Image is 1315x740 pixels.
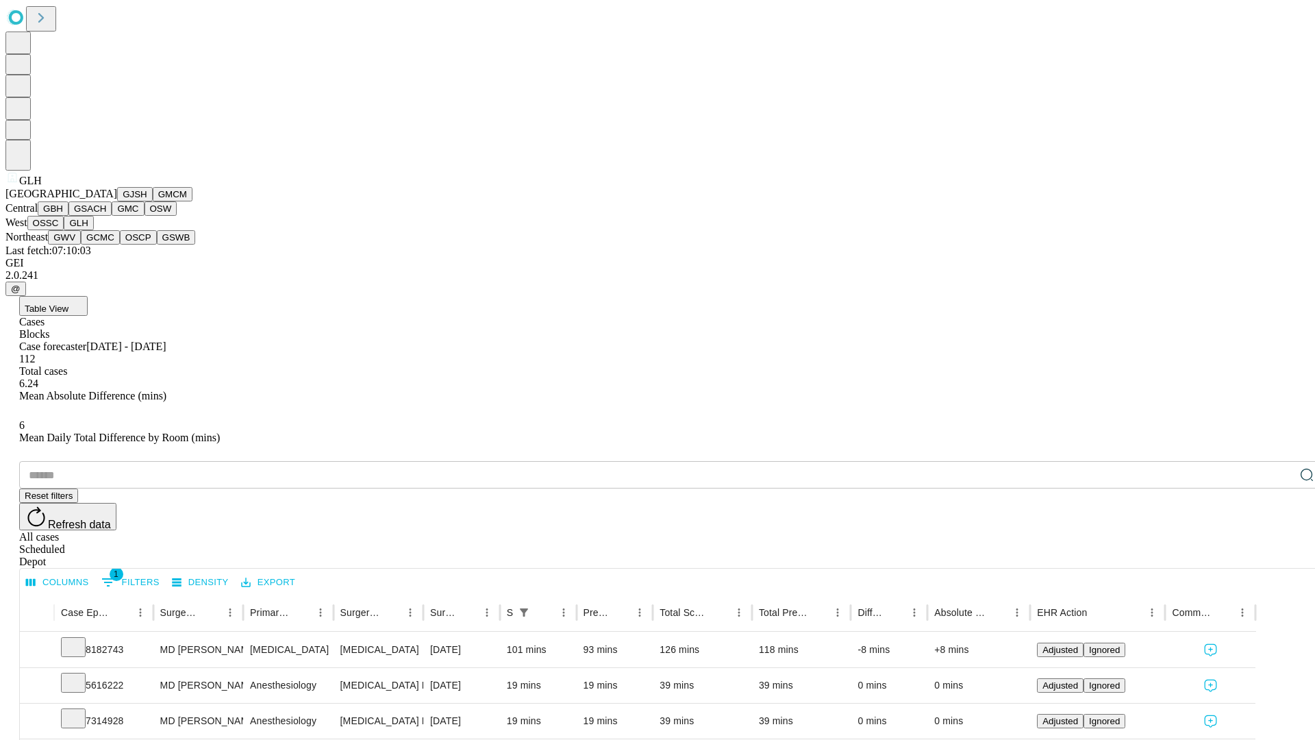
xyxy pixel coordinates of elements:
button: GCMC [81,230,120,245]
div: [MEDICAL_DATA] FLEXIBLE PROXIMAL DIAGNOSTIC [340,668,416,703]
span: @ [11,284,21,294]
span: Adjusted [1042,645,1078,655]
div: 19 mins [584,668,647,703]
button: Menu [905,603,924,622]
div: 0 mins [857,668,920,703]
button: OSSC [27,216,64,230]
div: Primary Service [250,607,290,618]
div: MD [PERSON_NAME] [160,668,236,703]
button: GMC [112,201,144,216]
button: Reset filters [19,489,78,503]
div: 0 mins [934,704,1023,739]
div: -8 mins [857,632,920,667]
div: Total Predicted Duration [759,607,808,618]
div: [DATE] [430,704,493,739]
div: [MEDICAL_DATA] FLEXIBLE PROXIMAL DIAGNOSTIC [340,704,416,739]
div: 39 mins [759,668,844,703]
button: OSW [145,201,177,216]
button: Expand [27,639,47,663]
div: 39 mins [660,704,745,739]
div: Comments [1172,607,1212,618]
button: Sort [292,603,311,622]
button: Export [238,572,299,593]
button: Ignored [1084,714,1125,728]
span: Adjusted [1042,716,1078,726]
span: Last fetch: 07:10:03 [5,245,91,256]
button: Sort [886,603,905,622]
div: Total Scheduled Duration [660,607,709,618]
button: GMCM [153,187,192,201]
span: Ignored [1089,716,1120,726]
div: 19 mins [584,704,647,739]
span: 6 [19,419,25,431]
button: Menu [477,603,497,622]
span: West [5,217,27,228]
div: Absolute Difference [934,607,987,618]
span: Refresh data [48,519,111,530]
button: GJSH [117,187,153,201]
button: OSCP [120,230,157,245]
span: 112 [19,353,35,365]
div: Surgery Name [340,607,380,618]
button: Adjusted [1037,714,1084,728]
div: Predicted In Room Duration [584,607,610,618]
div: 7314928 [61,704,147,739]
button: Menu [311,603,330,622]
div: 19 mins [507,704,570,739]
button: Sort [112,603,131,622]
button: Menu [630,603,649,622]
div: [DATE] [430,668,493,703]
span: Northeast [5,231,48,243]
span: 1 [110,567,123,581]
div: MD [PERSON_NAME] [PERSON_NAME] Md [160,632,236,667]
span: 6.24 [19,378,38,389]
span: Central [5,202,38,214]
div: [MEDICAL_DATA] [340,632,416,667]
div: 0 mins [857,704,920,739]
button: Sort [988,603,1007,622]
button: Table View [19,296,88,316]
div: 2.0.241 [5,269,1310,282]
button: Select columns [23,572,92,593]
button: Menu [1233,603,1252,622]
button: Expand [27,710,47,734]
button: Sort [381,603,401,622]
button: Menu [401,603,420,622]
button: GSWB [157,230,196,245]
span: [DATE] - [DATE] [86,341,166,352]
span: Reset filters [25,491,73,501]
button: GLH [64,216,93,230]
span: Mean Absolute Difference (mins) [19,390,166,402]
button: Sort [1214,603,1233,622]
span: [GEOGRAPHIC_DATA] [5,188,117,199]
span: Adjusted [1042,680,1078,691]
div: 8182743 [61,632,147,667]
button: Menu [554,603,573,622]
div: MD [PERSON_NAME] [160,704,236,739]
div: 39 mins [660,668,745,703]
div: 101 mins [507,632,570,667]
button: Sort [201,603,221,622]
button: Density [168,572,232,593]
button: Sort [1088,603,1107,622]
div: Surgeon Name [160,607,200,618]
button: Sort [458,603,477,622]
span: Total cases [19,365,67,377]
div: 0 mins [934,668,1023,703]
div: Anesthesiology [250,704,326,739]
div: 1 active filter [514,603,534,622]
span: Ignored [1089,645,1120,655]
span: GLH [19,175,42,186]
div: EHR Action [1037,607,1087,618]
button: Show filters [514,603,534,622]
div: Case Epic Id [61,607,110,618]
div: Surgery Date [430,607,457,618]
div: 19 mins [507,668,570,703]
button: Menu [1007,603,1027,622]
button: Refresh data [19,503,116,530]
div: [MEDICAL_DATA] [250,632,326,667]
span: Mean Daily Total Difference by Room (mins) [19,432,220,443]
div: 118 mins [759,632,844,667]
div: Anesthesiology [250,668,326,703]
button: Sort [710,603,729,622]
